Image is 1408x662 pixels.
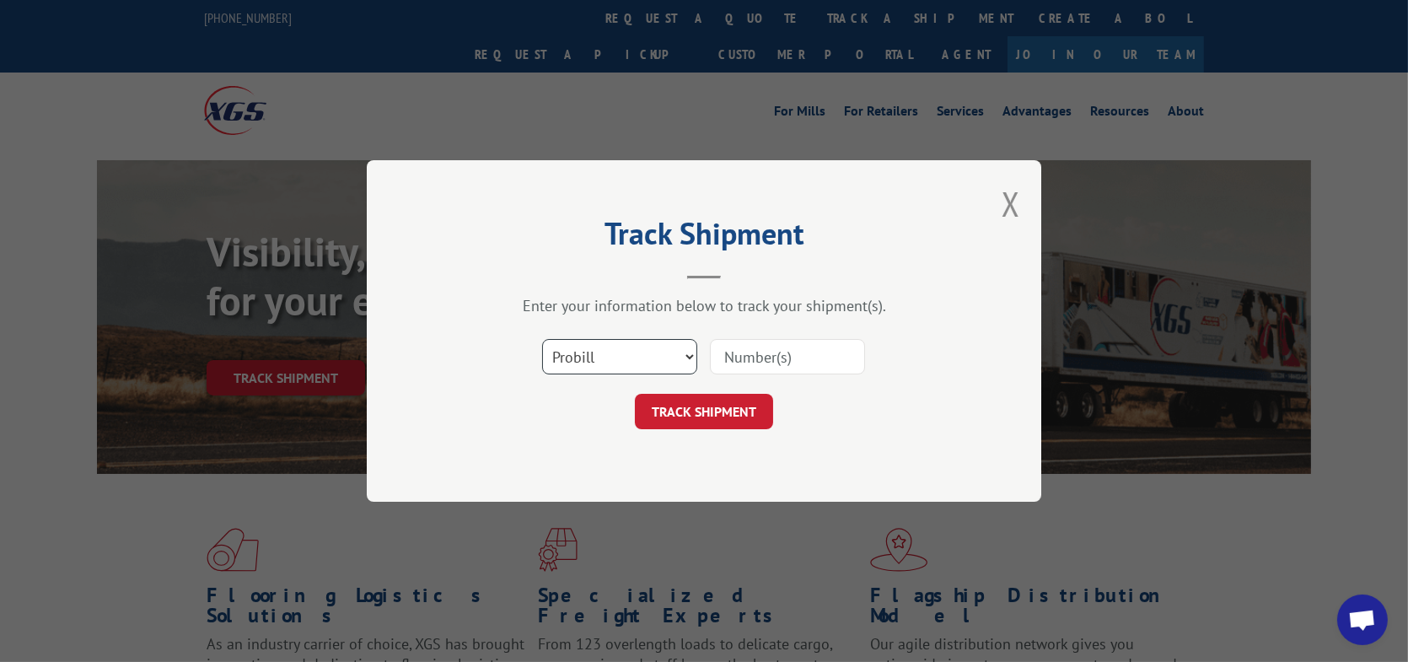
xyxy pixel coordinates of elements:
[451,296,957,315] div: Enter your information below to track your shipment(s).
[1337,595,1388,645] a: Open chat
[451,222,957,254] h2: Track Shipment
[1002,181,1020,226] button: Close modal
[710,339,865,374] input: Number(s)
[635,394,773,429] button: TRACK SHIPMENT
